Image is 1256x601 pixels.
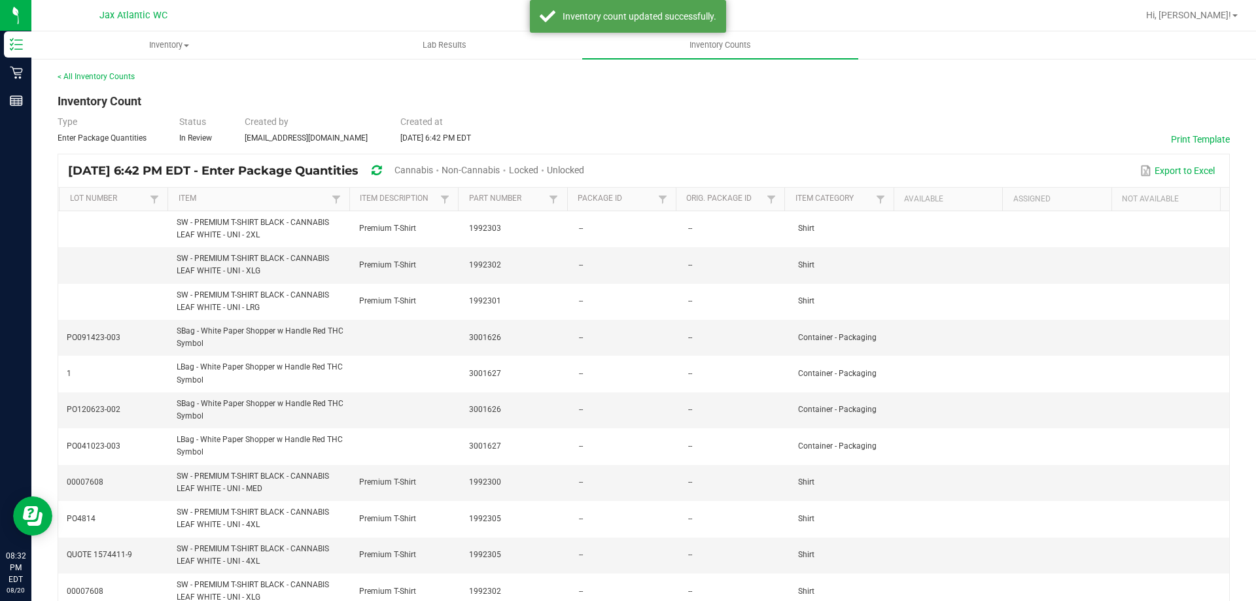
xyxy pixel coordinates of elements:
span: -- [579,296,583,305]
span: PO091423-003 [67,333,120,342]
span: Hi, [PERSON_NAME]! [1146,10,1231,20]
span: -- [688,587,692,596]
span: PO120623-002 [67,405,120,414]
a: Inventory Counts [582,31,858,59]
span: 3001626 [469,333,501,342]
span: Premium T-Shirt [359,514,416,523]
span: Container - Packaging [798,405,877,414]
span: Shirt [798,587,814,596]
a: Lab Results [307,31,582,59]
span: Premium T-Shirt [359,224,416,233]
span: LBag - White Paper Shopper w Handle Red THC Symbol [177,435,343,456]
a: Orig. Package IdSortable [686,194,763,204]
span: PO4814 [67,514,96,523]
span: Premium T-Shirt [359,296,416,305]
div: Inventory count updated successfully. [563,10,716,23]
span: SW - PREMIUM T-SHIRT BLACK - CANNABIS LEAF WHITE - UNI - MED [177,472,329,493]
span: -- [688,260,692,269]
a: Filter [655,191,671,207]
span: 1992303 [469,224,501,233]
span: Unlocked [547,165,584,175]
span: -- [688,550,692,559]
span: SW - PREMIUM T-SHIRT BLACK - CANNABIS LEAF WHITE - UNI - LRG [177,290,329,312]
span: -- [579,587,583,596]
a: Item DescriptionSortable [360,194,437,204]
span: Created at [400,116,443,127]
span: SBag - White Paper Shopper w Handle Red THC Symbol [177,399,343,421]
span: Inventory Count [58,94,141,108]
span: Premium T-Shirt [359,477,416,487]
a: Inventory [31,31,307,59]
a: ItemSortable [179,194,328,204]
a: Filter [763,191,779,207]
span: -- [688,296,692,305]
span: SBag - White Paper Shopper w Handle Red THC Symbol [177,326,343,348]
span: -- [579,441,583,451]
span: SW - PREMIUM T-SHIRT BLACK - CANNABIS LEAF WHITE - UNI - 2XL [177,218,329,239]
a: Filter [147,191,162,207]
span: Non-Cannabis [442,165,500,175]
span: Premium T-Shirt [359,550,416,559]
span: Locked [509,165,538,175]
span: 3001627 [469,441,501,451]
a: Part NumberSortable [469,194,546,204]
button: Export to Excel [1137,160,1218,182]
span: -- [688,514,692,523]
a: < All Inventory Counts [58,72,135,81]
span: -- [579,477,583,487]
a: Package IdSortable [578,194,655,204]
th: Assigned [1002,188,1111,211]
iframe: Resource center [13,496,52,536]
p: 08/20 [6,585,26,595]
a: Filter [873,191,888,207]
th: Available [894,188,1002,211]
a: Filter [328,191,344,207]
span: Container - Packaging [798,333,877,342]
span: 3001627 [469,369,501,378]
span: 1992302 [469,587,501,596]
span: Shirt [798,477,814,487]
inline-svg: Retail [10,66,23,79]
a: Filter [546,191,561,207]
span: 1992301 [469,296,501,305]
span: -- [579,369,583,378]
span: -- [688,224,692,233]
a: Lot NumberSortable [70,194,147,204]
span: -- [579,514,583,523]
span: Enter Package Quantities [58,133,147,143]
span: Container - Packaging [798,369,877,378]
button: Print Template [1171,133,1230,146]
span: Container - Packaging [798,441,877,451]
span: 1992300 [469,477,501,487]
span: Cannabis [394,165,433,175]
a: Filter [437,191,453,207]
span: -- [688,441,692,451]
span: Created by [245,116,288,127]
span: -- [688,369,692,378]
span: -- [579,224,583,233]
span: -- [579,405,583,414]
span: In Review [179,133,212,143]
span: PO041023-003 [67,441,120,451]
span: -- [688,333,692,342]
span: -- [688,405,692,414]
span: -- [579,260,583,269]
span: 3001626 [469,405,501,414]
a: Item CategorySortable [795,194,873,204]
span: SW - PREMIUM T-SHIRT BLACK - CANNABIS LEAF WHITE - UNI - 4XL [177,544,329,566]
span: Shirt [798,550,814,559]
span: Shirt [798,260,814,269]
span: [DATE] 6:42 PM EDT [400,133,471,143]
span: Inventory Counts [672,39,769,51]
span: Lab Results [405,39,484,51]
span: [EMAIL_ADDRESS][DOMAIN_NAME] [245,133,368,143]
span: 00007608 [67,477,103,487]
span: 1992305 [469,550,501,559]
span: -- [579,333,583,342]
span: Premium T-Shirt [359,587,416,596]
span: Status [179,116,206,127]
span: Shirt [798,296,814,305]
span: SW - PREMIUM T-SHIRT BLACK - CANNABIS LEAF WHITE - UNI - 4XL [177,507,329,529]
span: 1992302 [469,260,501,269]
span: Shirt [798,224,814,233]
